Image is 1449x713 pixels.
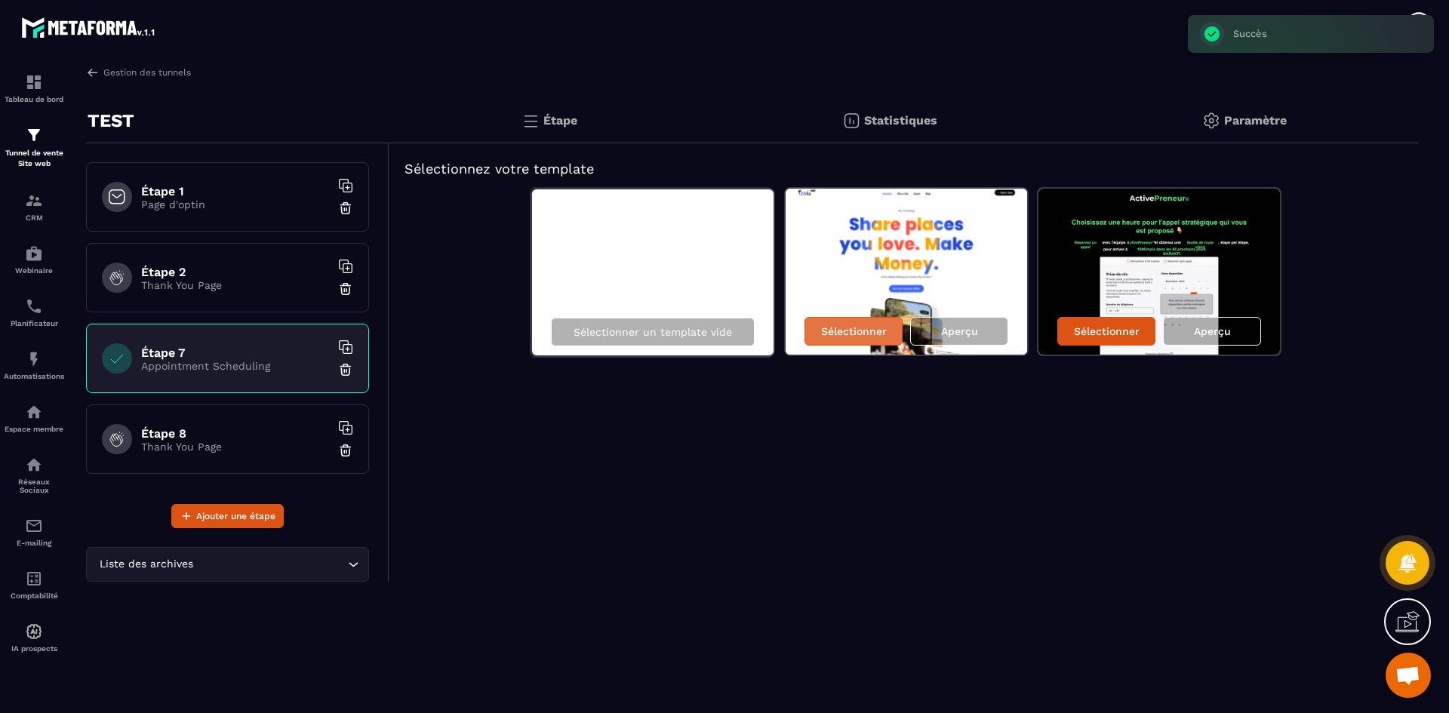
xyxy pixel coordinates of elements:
p: Webinaire [4,266,64,275]
p: TEST [88,106,134,136]
p: Statistiques [864,113,937,128]
a: social-networksocial-networkRéseaux Sociaux [4,444,64,506]
a: schedulerschedulerPlanificateur [4,286,64,339]
img: automations [25,403,43,421]
img: image [1038,189,1280,355]
img: trash [338,362,353,377]
span: Ajouter une étape [196,509,275,524]
img: arrow [86,66,100,79]
p: Étape [543,113,577,128]
p: Planificateur [4,319,64,327]
a: accountantaccountantComptabilité [4,558,64,611]
h6: Étape 2 [141,265,330,279]
a: automationsautomationsWebinaire [4,233,64,286]
p: Comptabilité [4,592,64,600]
img: bars.0d591741.svg [521,112,540,130]
a: emailemailE-mailing [4,506,64,558]
button: Ajouter une étape [171,504,284,528]
img: stats.20deebd0.svg [842,112,860,130]
a: formationformationTunnel de vente Site web [4,115,64,180]
a: automationsautomationsAutomatisations [4,339,64,392]
p: Paramètre [1224,113,1287,128]
a: formationformationCRM [4,180,64,233]
div: Search for option [86,547,369,582]
img: trash [338,443,353,458]
img: formation [25,192,43,210]
p: Tableau de bord [4,95,64,103]
p: E-mailing [4,539,64,547]
p: Tunnel de vente Site web [4,148,64,169]
img: formation [25,73,43,91]
h5: Sélectionnez votre template [405,158,1404,180]
p: Appointment Scheduling [141,360,330,372]
a: formationformationTableau de bord [4,62,64,115]
a: automationsautomationsEspace membre [4,392,64,444]
p: Aperçu [1194,325,1231,337]
p: CRM [4,214,64,222]
img: trash [338,201,353,216]
h6: Étape 7 [141,346,330,360]
img: automations [25,244,43,263]
div: Ouvrir le chat [1386,653,1431,698]
img: email [25,517,43,535]
img: automations [25,350,43,368]
img: image [786,189,1027,355]
img: automations [25,622,43,641]
img: logo [21,14,157,41]
p: Sélectionner [1074,325,1140,337]
p: Thank You Page [141,279,330,291]
p: Sélectionner un template vide [574,326,732,338]
p: IA prospects [4,644,64,653]
p: Thank You Page [141,441,330,453]
img: trash [338,281,353,297]
img: social-network [25,456,43,474]
img: formation [25,126,43,144]
p: Page d'optin [141,198,330,211]
p: Sélectionner [821,325,887,337]
a: Gestion des tunnels [86,66,191,79]
img: accountant [25,570,43,588]
img: setting-gr.5f69749f.svg [1202,112,1220,130]
p: Aperçu [941,325,978,337]
p: Réseaux Sociaux [4,478,64,494]
p: Espace membre [4,425,64,433]
img: scheduler [25,297,43,315]
h6: Étape 1 [141,184,330,198]
h6: Étape 8 [141,426,330,441]
input: Search for option [196,556,344,573]
span: Liste des archives [96,556,196,573]
p: Automatisations [4,372,64,380]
